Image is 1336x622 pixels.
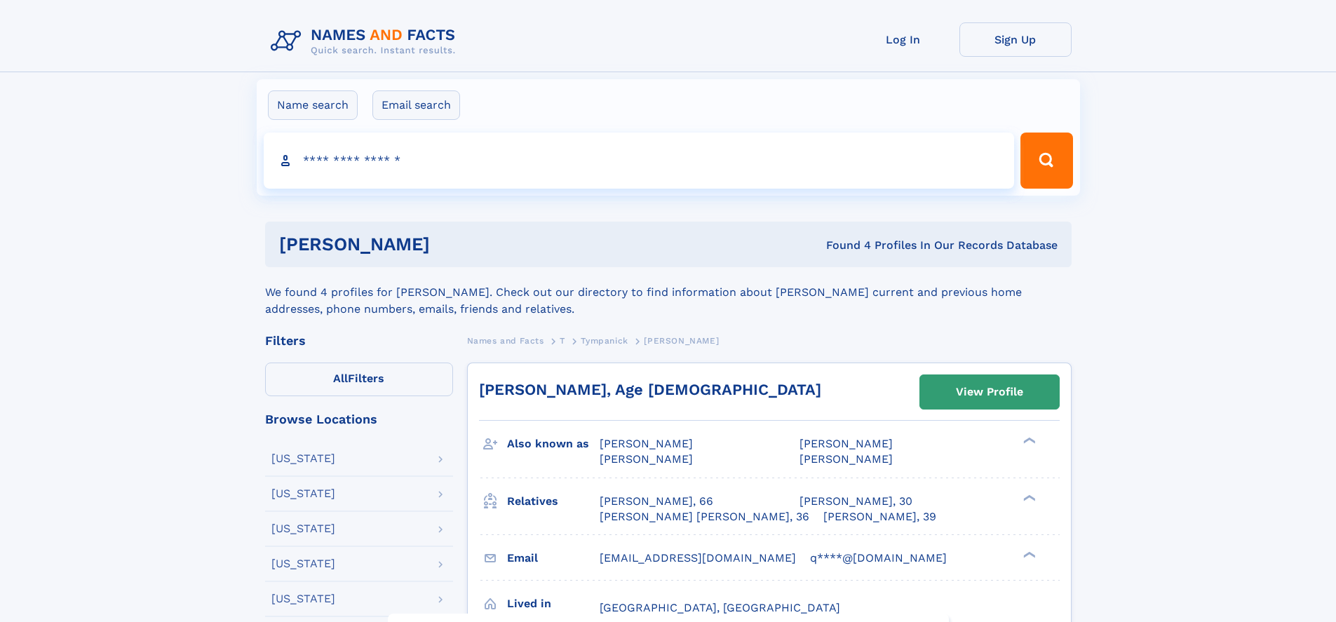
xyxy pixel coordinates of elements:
[799,437,893,450] span: [PERSON_NAME]
[1020,133,1072,189] button: Search Button
[1020,493,1037,502] div: ❯
[265,413,453,426] div: Browse Locations
[271,453,335,464] div: [US_STATE]
[628,238,1058,253] div: Found 4 Profiles In Our Records Database
[265,22,467,60] img: Logo Names and Facts
[265,267,1072,318] div: We found 4 profiles for [PERSON_NAME]. Check out our directory to find information about [PERSON_...
[600,494,713,509] a: [PERSON_NAME], 66
[920,375,1059,409] a: View Profile
[600,452,693,466] span: [PERSON_NAME]
[560,336,565,346] span: T
[479,381,821,398] a: [PERSON_NAME], Age [DEMOGRAPHIC_DATA]
[799,494,912,509] a: [PERSON_NAME], 30
[271,488,335,499] div: [US_STATE]
[279,236,628,253] h1: [PERSON_NAME]
[264,133,1015,189] input: search input
[268,90,358,120] label: Name search
[600,551,796,564] span: [EMAIL_ADDRESS][DOMAIN_NAME]
[333,372,348,385] span: All
[271,593,335,604] div: [US_STATE]
[507,592,600,616] h3: Lived in
[560,332,565,349] a: T
[600,601,840,614] span: [GEOGRAPHIC_DATA], [GEOGRAPHIC_DATA]
[372,90,460,120] label: Email search
[1020,550,1037,559] div: ❯
[644,336,719,346] span: [PERSON_NAME]
[956,376,1023,408] div: View Profile
[823,509,936,525] a: [PERSON_NAME], 39
[1020,436,1037,445] div: ❯
[600,437,693,450] span: [PERSON_NAME]
[581,332,628,349] a: Tympanick
[265,363,453,396] label: Filters
[271,523,335,534] div: [US_STATE]
[507,432,600,456] h3: Also known as
[507,489,600,513] h3: Relatives
[847,22,959,57] a: Log In
[581,336,628,346] span: Tympanick
[507,546,600,570] h3: Email
[265,334,453,347] div: Filters
[271,558,335,569] div: [US_STATE]
[959,22,1072,57] a: Sign Up
[799,452,893,466] span: [PERSON_NAME]
[467,332,544,349] a: Names and Facts
[600,509,809,525] a: [PERSON_NAME] [PERSON_NAME], 36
